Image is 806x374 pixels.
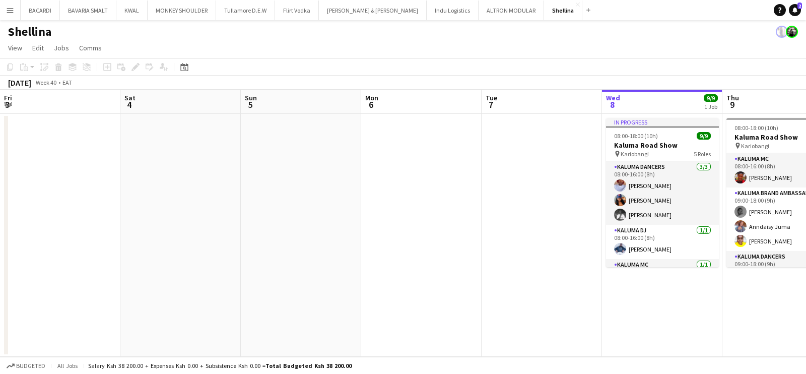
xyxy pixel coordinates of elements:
button: [PERSON_NAME] & [PERSON_NAME] [319,1,427,20]
span: Tue [486,93,497,102]
span: View [8,43,22,52]
app-card-role: Kaluma Dj1/108:00-16:00 (8h)[PERSON_NAME] [606,225,719,259]
button: Flirt Vodka [275,1,319,20]
app-user-avatar: simon yonni [786,26,798,38]
span: Total Budgeted Ksh 38 200.00 [265,362,352,369]
span: 5 [243,99,257,110]
div: Salary Ksh 38 200.00 + Expenses Ksh 0.00 + Subsistence Ksh 0.00 = [88,362,352,369]
app-job-card: In progress08:00-18:00 (10h)9/9Kaluma Road Show Kariobangi5 RolesKaluma Dancers3/308:00-16:00 (8h... [606,118,719,267]
a: Comms [75,41,106,54]
button: KWAL [116,1,148,20]
span: 3 [3,99,12,110]
span: 9/9 [697,132,711,140]
h3: Kaluma Road Show [606,141,719,150]
button: Budgeted [5,360,47,371]
app-card-role: Kaluma MC1/1 [606,259,719,293]
span: Sat [124,93,136,102]
a: Jobs [50,41,73,54]
button: BAVARIA SMALT [60,1,116,20]
div: [DATE] [8,78,31,88]
button: Shellina [544,1,582,20]
span: 08:00-18:00 (10h) [734,124,778,132]
span: 6 [364,99,378,110]
a: Edit [28,41,48,54]
span: 2 [797,3,802,9]
button: BACARDI [21,1,60,20]
button: Indu Logistics [427,1,479,20]
a: View [4,41,26,54]
span: All jobs [55,362,80,369]
span: Mon [365,93,378,102]
span: Wed [606,93,620,102]
span: 9 [725,99,739,110]
span: 08:00-18:00 (10h) [614,132,658,140]
span: Comms [79,43,102,52]
span: Budgeted [16,362,45,369]
div: 1 Job [704,103,717,110]
div: EAT [62,79,72,86]
app-card-role: Kaluma Dancers3/308:00-16:00 (8h)[PERSON_NAME][PERSON_NAME][PERSON_NAME] [606,161,719,225]
span: 5 Roles [694,150,711,158]
span: 7 [484,99,497,110]
button: ALTRON MODULAR [479,1,544,20]
a: 2 [789,4,801,16]
span: Edit [32,43,44,52]
span: Kariobangi [621,150,649,158]
span: Sun [245,93,257,102]
span: 9/9 [704,94,718,102]
span: Kariobangi [741,142,769,150]
button: MONKEY SHOULDER [148,1,216,20]
h1: Shellina [8,24,51,39]
div: In progress [606,118,719,126]
span: 8 [604,99,620,110]
span: Week 40 [33,79,58,86]
span: Fri [4,93,12,102]
span: Jobs [54,43,69,52]
span: Thu [726,93,739,102]
span: 4 [123,99,136,110]
button: Tullamore D.E.W [216,1,275,20]
app-user-avatar: Anne Njoki [776,26,788,38]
